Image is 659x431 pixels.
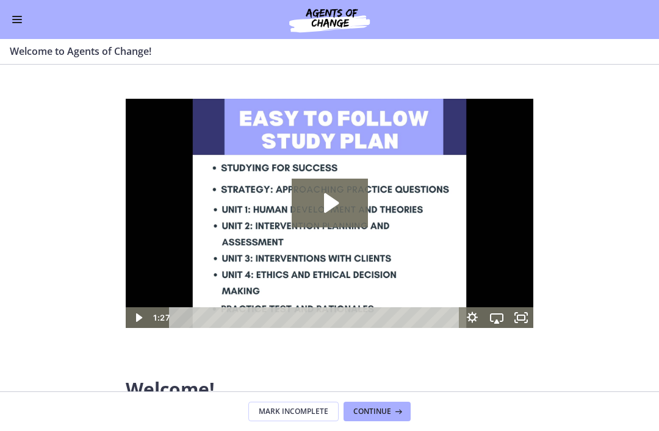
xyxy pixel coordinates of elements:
[10,12,24,27] button: Enable menu
[126,376,215,401] span: Welcome!
[166,80,242,129] button: Play Video: c1o6hcmjueu5qasqsu00.mp4
[52,208,328,229] div: Playbar
[334,208,359,229] button: Show settings menu
[10,44,635,59] h3: Welcome to Agents of Change!
[259,407,328,416] span: Mark Incomplete
[344,402,411,421] button: Continue
[256,5,403,34] img: Agents of Change
[248,402,339,421] button: Mark Incomplete
[359,208,383,229] button: Airplay
[353,407,391,416] span: Continue
[383,208,408,229] button: Fullscreen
